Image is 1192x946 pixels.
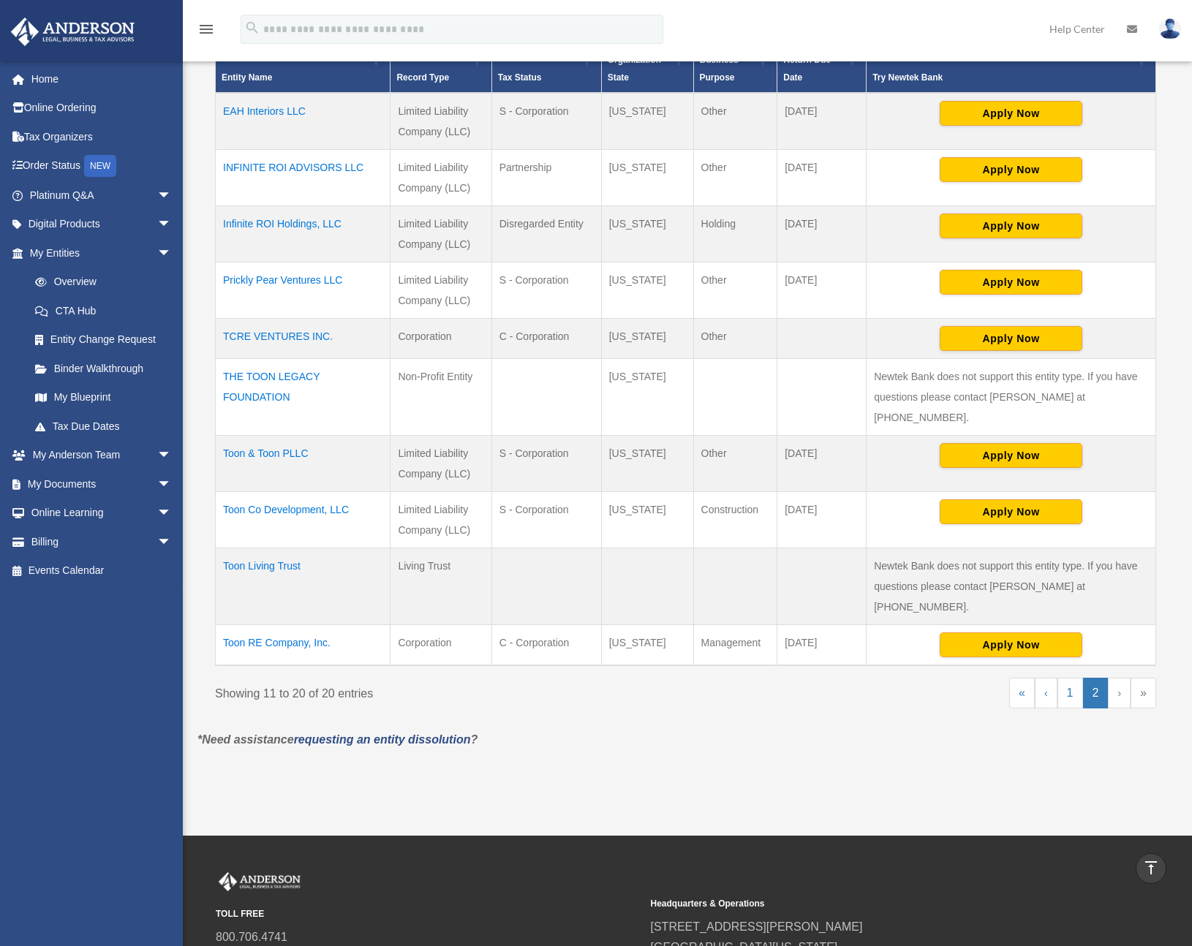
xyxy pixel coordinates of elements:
[20,354,186,383] a: Binder Walkthrough
[10,181,194,210] a: Platinum Q&Aarrow_drop_down
[10,94,194,123] a: Online Ordering
[391,548,491,625] td: Living Trust
[216,359,391,436] td: THE TOON LEGACY FOUNDATION
[940,101,1082,126] button: Apply Now
[216,262,391,319] td: Prickly Pear Ventures LLC
[777,492,867,548] td: [DATE]
[867,548,1156,625] td: Newtek Bank does not support this entity type. If you have questions please contact [PERSON_NAME]...
[10,499,194,528] a: Online Learningarrow_drop_down
[10,64,194,94] a: Home
[940,213,1082,238] button: Apply Now
[157,210,186,240] span: arrow_drop_down
[20,383,186,412] a: My Blueprint
[20,412,186,441] a: Tax Due Dates
[157,238,186,268] span: arrow_drop_down
[10,556,194,586] a: Events Calendar
[10,441,194,470] a: My Anderson Teamarrow_drop_down
[157,181,186,211] span: arrow_drop_down
[1035,678,1057,708] a: Previous
[601,319,693,359] td: [US_STATE]
[601,492,693,548] td: [US_STATE]
[294,733,471,746] a: requesting an entity dissolution
[157,441,186,471] span: arrow_drop_down
[777,93,867,150] td: [DATE]
[693,625,777,666] td: Management
[601,206,693,262] td: [US_STATE]
[651,920,863,933] a: [STREET_ADDRESS][PERSON_NAME]
[157,527,186,557] span: arrow_drop_down
[491,262,601,319] td: S - Corporation
[10,210,194,239] a: Digital Productsarrow_drop_down
[391,319,491,359] td: Corporation
[396,72,449,83] span: Record Type
[867,359,1156,436] td: Newtek Bank does not support this entity type. If you have questions please contact [PERSON_NAME]...
[216,931,287,943] a: 800.706.4741
[157,469,186,499] span: arrow_drop_down
[7,18,139,46] img: Anderson Advisors Platinum Portal
[693,206,777,262] td: Holding
[940,270,1082,295] button: Apply Now
[491,150,601,206] td: Partnership
[693,436,777,492] td: Other
[157,499,186,529] span: arrow_drop_down
[197,733,478,746] em: *Need assistance ?
[215,678,675,704] div: Showing 11 to 20 of 20 entries
[20,268,179,297] a: Overview
[940,443,1082,468] button: Apply Now
[391,625,491,666] td: Corporation
[693,150,777,206] td: Other
[216,93,391,150] td: EAH Interiors LLC
[10,151,194,181] a: Order StatusNEW
[1131,678,1156,708] a: Last
[777,150,867,206] td: [DATE]
[940,499,1082,524] button: Apply Now
[777,262,867,319] td: [DATE]
[391,206,491,262] td: Limited Liability Company (LLC)
[197,20,215,38] i: menu
[940,157,1082,182] button: Apply Now
[216,436,391,492] td: Toon & Toon PLLC
[491,625,601,666] td: C - Corporation
[216,206,391,262] td: Infinite ROI Holdings, LLC
[491,436,601,492] td: S - Corporation
[10,122,194,151] a: Tax Organizers
[601,150,693,206] td: [US_STATE]
[216,319,391,359] td: TCRE VENTURES INC.
[391,492,491,548] td: Limited Liability Company (LLC)
[391,359,491,436] td: Non-Profit Entity
[20,325,186,355] a: Entity Change Request
[20,296,186,325] a: CTA Hub
[777,625,867,666] td: [DATE]
[391,436,491,492] td: Limited Liability Company (LLC)
[1136,853,1166,884] a: vertical_align_top
[197,26,215,38] a: menu
[10,527,194,556] a: Billingarrow_drop_down
[491,319,601,359] td: C - Corporation
[693,262,777,319] td: Other
[84,155,116,177] div: NEW
[601,93,693,150] td: [US_STATE]
[1057,678,1083,708] a: 1
[491,492,601,548] td: S - Corporation
[222,72,272,83] span: Entity Name
[1009,678,1035,708] a: First
[216,872,303,891] img: Anderson Advisors Platinum Portal
[391,262,491,319] td: Limited Liability Company (LLC)
[1108,678,1131,708] a: Next
[216,548,391,625] td: Toon Living Trust
[940,632,1082,657] button: Apply Now
[872,69,1133,86] div: Try Newtek Bank
[10,469,194,499] a: My Documentsarrow_drop_down
[940,326,1082,351] button: Apply Now
[601,262,693,319] td: [US_STATE]
[1159,18,1181,39] img: User Pic
[216,492,391,548] td: Toon Co Development, LLC
[601,436,693,492] td: [US_STATE]
[491,206,601,262] td: Disregarded Entity
[391,150,491,206] td: Limited Liability Company (LLC)
[693,93,777,150] td: Other
[244,20,260,36] i: search
[693,492,777,548] td: Construction
[601,625,693,666] td: [US_STATE]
